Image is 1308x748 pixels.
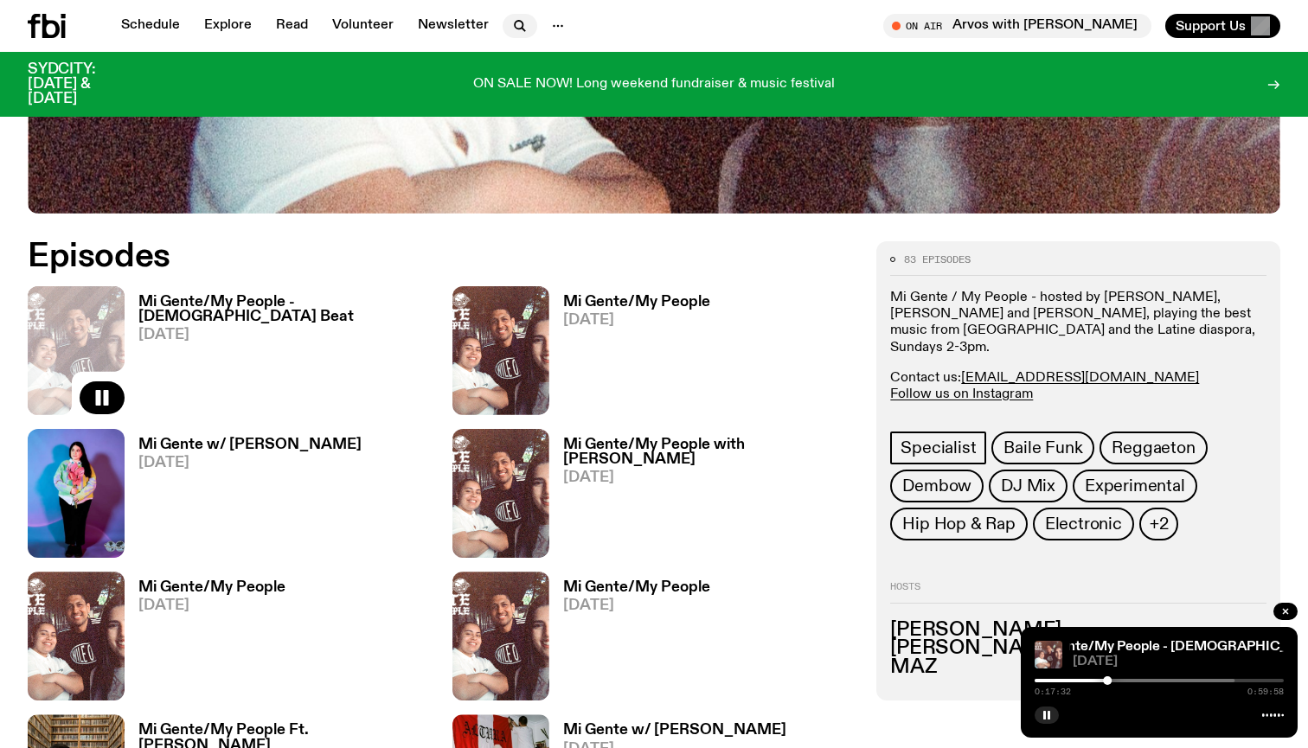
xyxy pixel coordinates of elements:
span: Hip Hop & Rap [902,515,1015,534]
button: Support Us [1165,14,1280,38]
span: [DATE] [563,313,710,328]
span: Experimental [1085,476,1185,495]
a: Mi Gente/My People[DATE] [549,580,710,700]
span: [DATE] [563,598,710,613]
span: [DATE] [1073,655,1284,668]
span: 0:17:32 [1035,687,1071,696]
a: Baile Funk [991,432,1094,464]
a: Reggaeton [1100,432,1207,464]
a: Mi Gente/My People[DATE] [549,295,710,415]
a: [EMAIL_ADDRESS][DOMAIN_NAME] [961,371,1199,385]
a: Experimental [1073,470,1197,502]
a: Explore [194,14,262,38]
span: [DATE] [138,456,362,470]
span: 0:59:58 [1247,687,1284,696]
span: Reggaeton [1112,438,1195,457]
a: Schedule [111,14,190,38]
span: DJ Mix [1001,476,1055,495]
a: DJ Mix [989,470,1068,502]
span: +2 [1150,515,1169,534]
a: Hip Hop & Rap [890,508,1027,540]
span: [DATE] [563,470,856,485]
h2: Episodes [28,241,856,272]
a: Volunteer [322,14,404,38]
a: Mi Gente/My People - [DEMOGRAPHIC_DATA] Beat[DATE] [125,295,432,415]
h3: Mi Gente/My People [138,580,285,595]
h3: Mi Gente w/ [PERSON_NAME] [138,438,362,452]
a: Electronic [1033,508,1134,540]
h3: Mi Gente/My People [563,580,710,595]
h3: Mi Gente/My People with [PERSON_NAME] [563,438,856,467]
h3: Mi Gente/My People - [DEMOGRAPHIC_DATA] Beat [138,295,432,324]
p: Contact us: [890,370,1266,403]
h3: Mi Gente w/ [PERSON_NAME] [563,723,786,738]
span: Specialist [901,438,976,457]
a: Mi Gente w/ [PERSON_NAME][DATE] [125,438,362,558]
button: +2 [1139,508,1179,540]
p: Mi Gente / My People - hosted by [PERSON_NAME], [PERSON_NAME] and [PERSON_NAME], playing the best... [890,290,1266,356]
span: Support Us [1176,18,1246,34]
h3: [PERSON_NAME] [890,621,1266,640]
h3: Mi Gente/My People [563,295,710,310]
span: [DATE] [138,328,432,342]
a: Read [266,14,318,38]
h3: SYDCITY: [DATE] & [DATE] [28,62,138,106]
h3: [PERSON_NAME] [890,639,1266,658]
a: Newsletter [407,14,499,38]
a: Specialist [890,432,986,464]
span: 83 episodes [904,255,971,265]
a: Mi Gente/My People with [PERSON_NAME][DATE] [549,438,856,558]
a: Follow us on Instagram [890,387,1033,401]
span: Electronic [1045,515,1122,534]
span: Dembow [902,476,971,495]
span: Baile Funk [1003,438,1082,457]
h3: MAZ [890,658,1266,677]
p: ON SALE NOW! Long weekend fundraiser & music festival [473,77,835,93]
h2: Hosts [890,582,1266,603]
a: Mi Gente/My People[DATE] [125,580,285,700]
span: [DATE] [138,598,285,613]
a: Dembow [890,470,984,502]
button: On AirArvos with [PERSON_NAME] [883,14,1151,38]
